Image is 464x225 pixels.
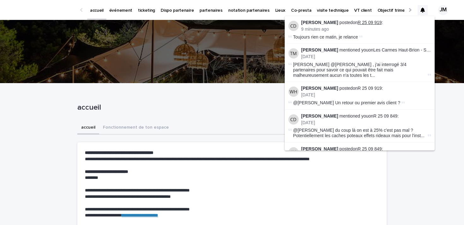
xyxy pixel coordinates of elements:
strong: [PERSON_NAME] [301,113,338,119]
img: Julia Majerus [289,147,299,157]
p: mentioned you on : [301,113,431,119]
p: posted on : [301,20,431,25]
a: Les Carmes Haut-Brion - Sourcing/pricing [373,47,455,52]
span: @[PERSON_NAME] Un retour ou premier avis client ? [293,100,400,105]
button: Fonctionnement de ton espace [99,121,173,135]
p: posted on : [301,86,431,91]
a: R 25 09 919 [358,20,382,25]
p: [DATE] [301,54,431,59]
span: Toujours rien ce matin, je relance [293,34,358,40]
span: [PERSON_NAME] @[PERSON_NAME] , j'ai interrogé 3/4 partenaires pour savoir ce qui pouvait être fai... [293,62,426,78]
p: [DATE] [301,92,431,98]
p: posted on : [301,146,431,152]
p: accueil [77,103,384,112]
img: Theo Maillet [289,48,299,58]
p: [DATE] [301,120,431,125]
a: R 25 09 919 [358,86,382,91]
strong: [PERSON_NAME] [301,20,338,25]
img: Ls34BcGeRexTGTNfXpUC [13,4,74,16]
strong: [PERSON_NAME] [301,47,338,52]
img: Céline Dislaire [289,114,299,125]
p: 9 minutes ago [301,27,431,32]
button: accueil [77,121,99,135]
p: mentioned you on : [301,47,431,53]
img: Céline Dislaire [289,21,299,31]
div: JM [438,5,448,15]
strong: [PERSON_NAME] [301,146,338,151]
span: @[PERSON_NAME] du coup là on est à 25% c'est pas mal ? Potentiellement les caches poteaux effets ... [293,128,426,138]
a: R 25 09 849 [373,113,397,119]
img: William Hearsey [289,87,299,97]
a: R 25 09 849 [358,146,382,151]
strong: [PERSON_NAME] [301,86,338,91]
